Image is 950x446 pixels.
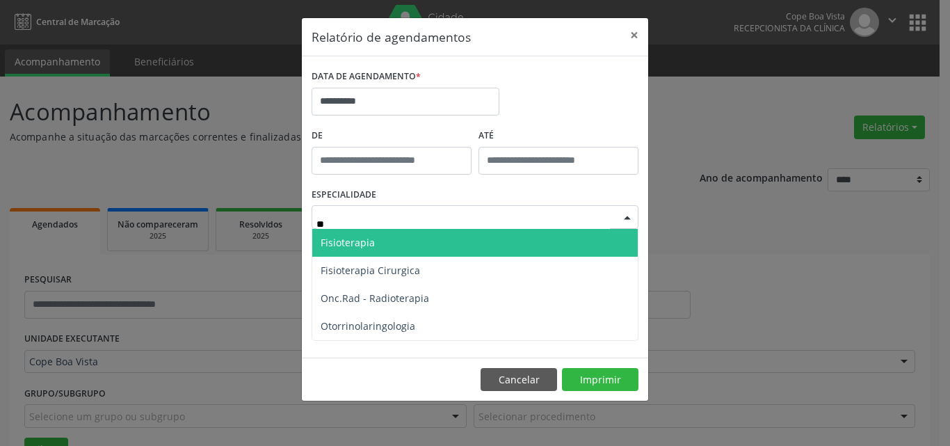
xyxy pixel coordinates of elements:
span: Otorrinolaringologia [321,319,415,333]
span: Fisioterapia [321,236,375,249]
label: ATÉ [478,125,638,147]
button: Close [620,18,648,52]
button: Cancelar [481,368,557,392]
h5: Relatório de agendamentos [312,28,471,46]
label: ESPECIALIDADE [312,184,376,206]
span: Fisioterapia Cirurgica [321,264,420,277]
label: DATA DE AGENDAMENTO [312,66,421,88]
label: De [312,125,472,147]
span: Onc.Rad - Radioterapia [321,292,429,305]
button: Imprimir [562,368,638,392]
